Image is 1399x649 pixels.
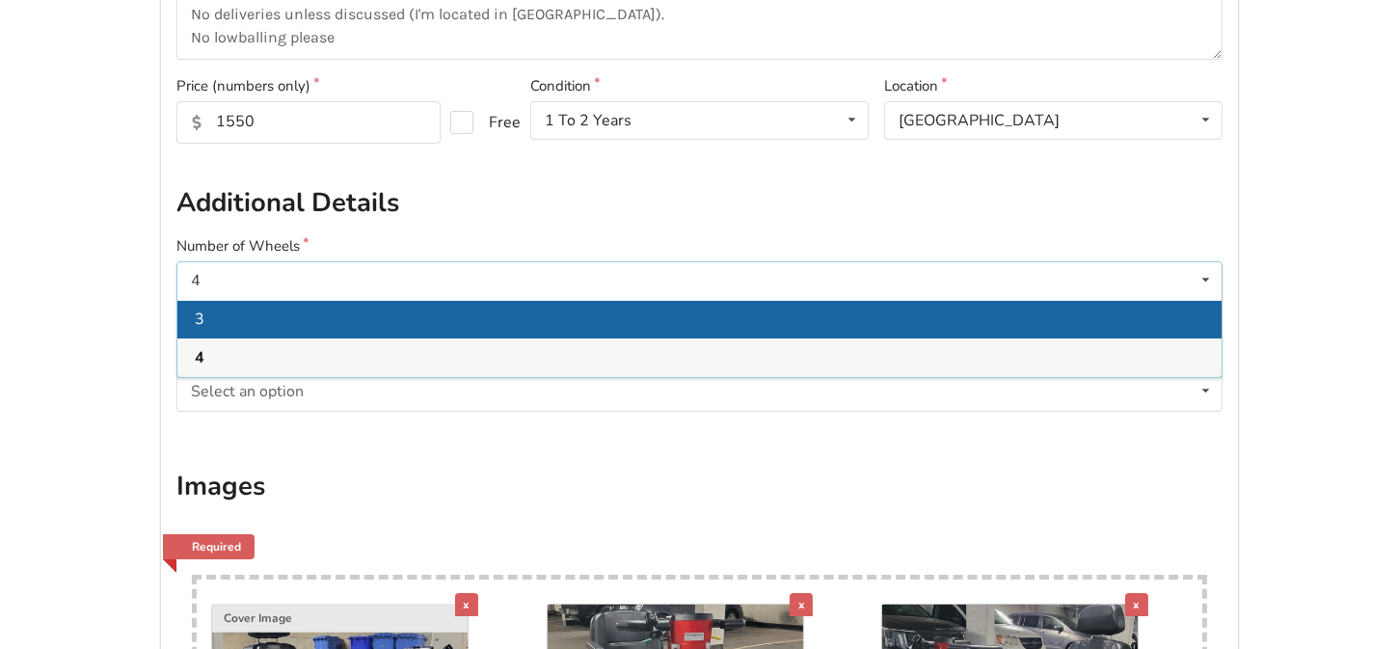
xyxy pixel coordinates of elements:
h2: Additional Details [176,186,1223,220]
a: Required [163,534,256,559]
label: Number of Wheels [176,235,1223,257]
span: 4 [195,347,204,368]
div: Remove the image [790,593,813,616]
label: Price (numbers only) [176,75,515,97]
div: 1 To 2 Years [545,113,632,128]
label: Condition [530,75,869,97]
label: Free [450,111,505,134]
label: Location [884,75,1223,97]
div: Remove the image [1125,593,1148,616]
span: 3 [195,309,204,330]
div: 4 [191,273,201,288]
h2: Images [176,470,1223,503]
div: Select an option [191,384,304,399]
div: Cover Image [212,604,468,633]
div: Remove the image [455,593,478,616]
div: [GEOGRAPHIC_DATA] [899,113,1060,128]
